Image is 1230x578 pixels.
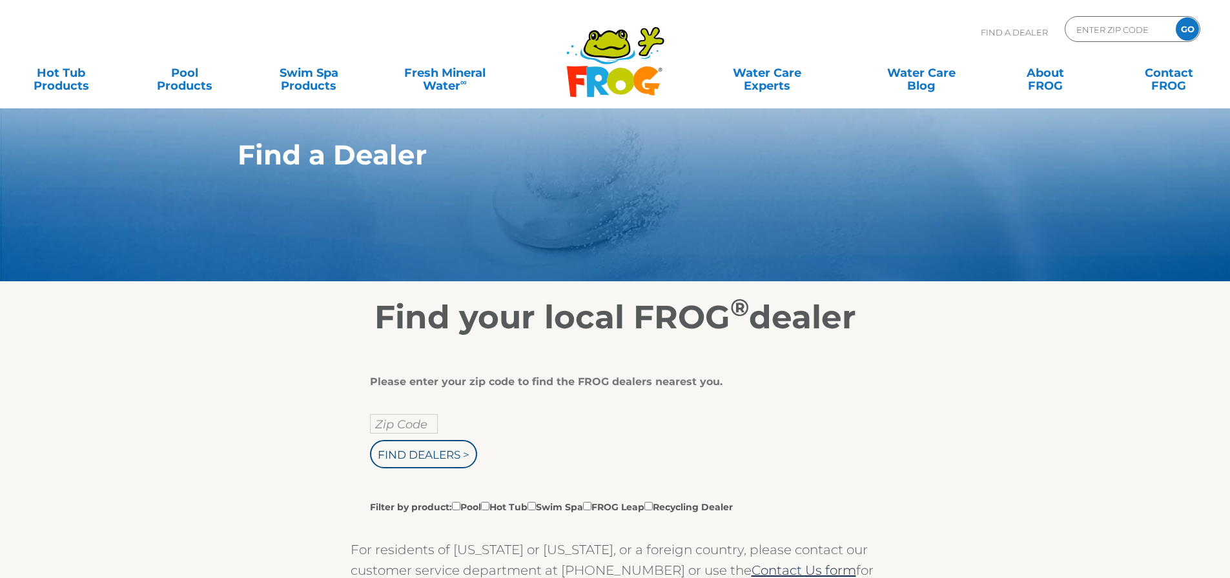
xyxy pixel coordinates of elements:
[752,563,856,578] a: Contact Us form
[384,60,505,86] a: Fresh MineralWater∞
[481,502,489,510] input: Filter by product:PoolHot TubSwim SpaFROG LeapRecycling Dealer
[218,298,1012,337] h2: Find your local FROG dealer
[370,440,477,468] input: Find Dealers >
[1176,17,1199,41] input: GO
[981,16,1048,48] p: Find A Dealer
[13,60,109,86] a: Hot TubProducts
[644,502,653,510] input: Filter by product:PoolHot TubSwim SpaFROG LeapRecycling Dealer
[370,375,851,388] div: Please enter your zip code to find the FROG dealers nearest you.
[528,502,536,510] input: Filter by product:PoolHot TubSwim SpaFROG LeapRecycling Dealer
[137,60,233,86] a: PoolProducts
[1121,60,1217,86] a: ContactFROG
[460,77,467,87] sup: ∞
[1075,20,1162,39] input: Zip Code Form
[452,502,460,510] input: Filter by product:PoolHot TubSwim SpaFROG LeapRecycling Dealer
[730,293,749,322] sup: ®
[689,60,845,86] a: Water CareExperts
[873,60,969,86] a: Water CareBlog
[238,139,933,170] h1: Find a Dealer
[370,499,733,513] label: Filter by product: Pool Hot Tub Swim Spa FROG Leap Recycling Dealer
[997,60,1093,86] a: AboutFROG
[583,502,591,510] input: Filter by product:PoolHot TubSwim SpaFROG LeapRecycling Dealer
[261,60,357,86] a: Swim SpaProducts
